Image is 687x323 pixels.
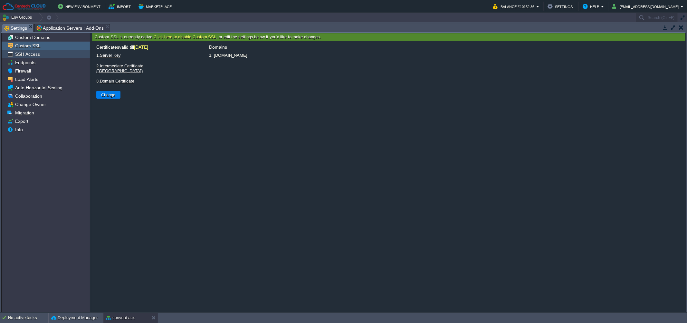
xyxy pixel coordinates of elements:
[119,44,148,50] span: valid till
[8,313,48,323] div: No active tasks
[14,110,35,116] a: Migration
[14,76,39,82] a: Load Alerts
[583,3,601,10] button: Help
[100,53,121,58] a: Server Key
[95,62,182,75] label: 2.
[4,24,27,32] span: Settings
[2,3,46,11] img: Cantech Cloud
[14,34,51,40] a: Custom Domains
[548,3,575,10] button: Settings
[100,92,118,98] button: Change
[14,102,47,107] a: Change Owner
[138,3,174,10] button: Marketplace
[109,3,133,10] button: Import
[154,34,216,39] a: Click here to disable Custom SSL
[493,3,536,10] button: Balance ₹10152.36
[14,127,24,132] a: Info
[14,68,32,74] a: Firewall
[2,13,34,22] button: Env Groups
[92,33,685,41] div: Custom SSL is currently active. , or edit the settings below if you'd like to make changes.
[14,85,63,91] a: Auto Horizontal Scaling
[100,79,134,83] a: Domain Certificate
[14,43,42,49] a: Custom SSL
[208,51,682,59] li: 1. [DOMAIN_NAME]
[58,3,102,10] button: New Environment
[96,64,143,73] a: Intermediate Certificate ([GEOGRAPHIC_DATA])
[134,44,148,50] span: [DATE]
[208,44,682,51] div: Domains
[14,93,43,99] a: Collaboration
[95,77,182,85] label: 3.
[14,60,36,65] a: Endpoints
[612,3,681,10] button: [EMAIL_ADDRESS][DOMAIN_NAME]
[14,51,41,57] a: SSH Access
[95,44,276,51] div: Certificates
[14,118,29,124] a: Export
[51,315,98,321] button: Deployment Manager
[36,24,104,32] span: Application Servers : Add-Ons
[106,315,135,321] button: convoai-acx
[95,51,182,59] label: 1.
